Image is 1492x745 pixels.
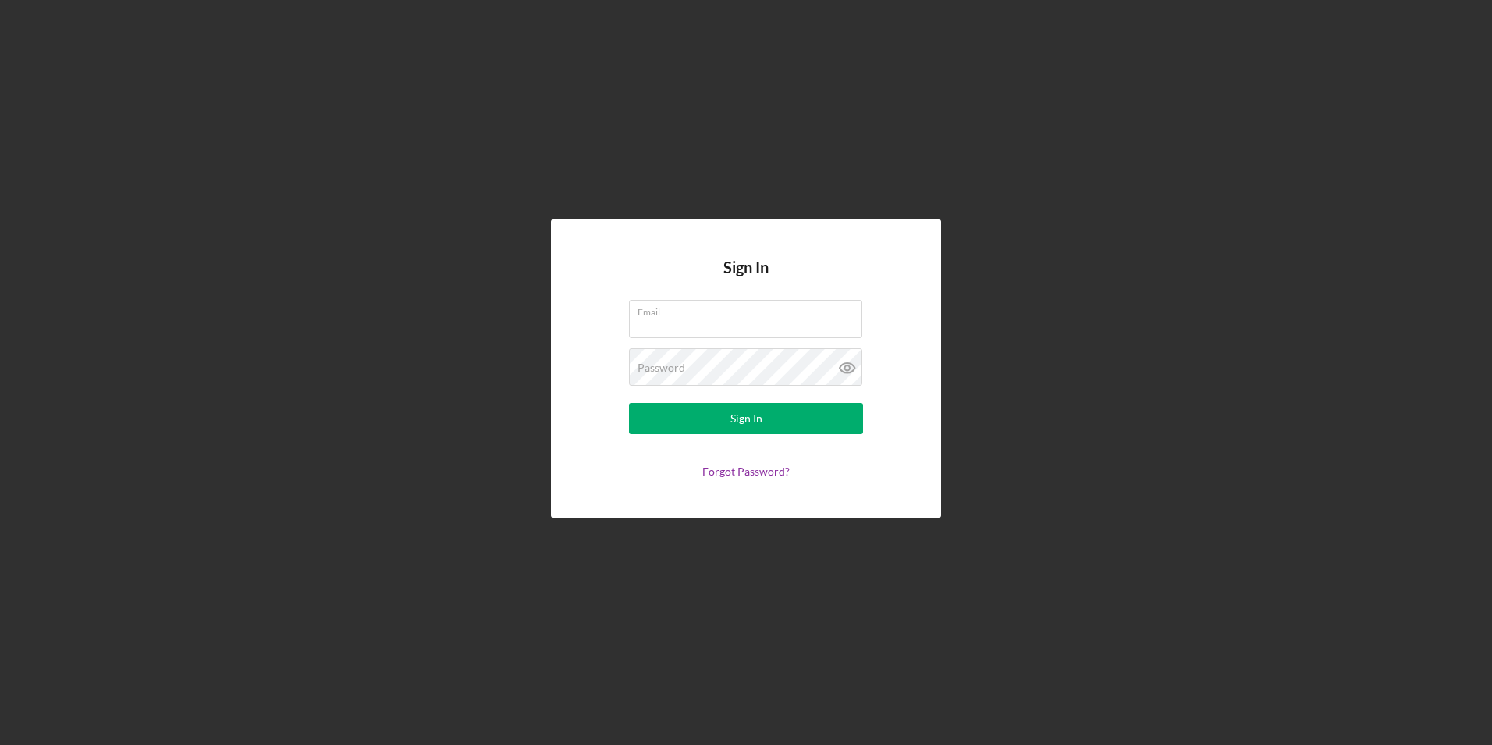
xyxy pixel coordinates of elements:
[723,258,769,300] h4: Sign In
[730,403,762,434] div: Sign In
[638,301,862,318] label: Email
[638,362,685,374] label: Password
[702,465,790,478] a: Forgot Password?
[629,403,863,434] button: Sign In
